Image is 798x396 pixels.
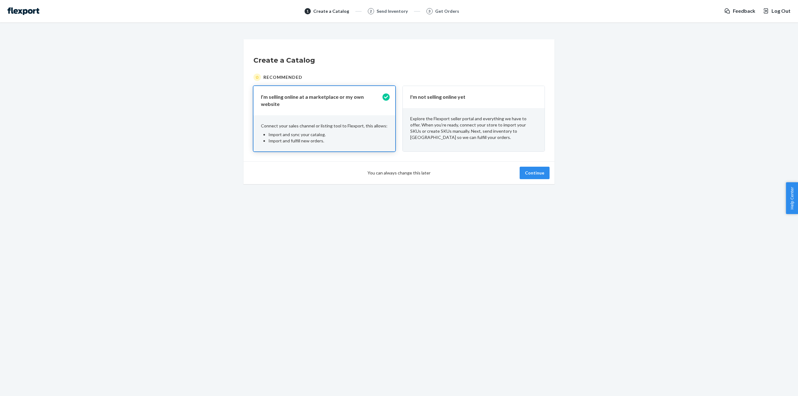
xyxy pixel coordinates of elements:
[261,93,380,108] p: I’m selling online at a marketplace or my own website
[368,170,430,176] span: You can always change this later
[268,132,326,137] span: Import and sync your catalog.
[313,8,349,14] div: Create a Catalog
[268,138,324,143] span: Import and fulfill new orders.
[306,8,309,14] span: 1
[733,7,755,15] span: Feedback
[724,7,755,15] a: Feedback
[377,8,408,14] div: Send Inventory
[786,182,798,214] button: Help Center
[7,7,39,15] img: Flexport logo
[253,86,395,151] button: I’m selling online at a marketplace or my own websiteConnect your sales channel or listing tool t...
[410,93,530,101] p: I'm not selling online yet
[261,123,388,129] p: Connect your sales channel or listing tool to Flexport, this allows:
[435,8,459,14] div: Get Orders
[763,7,791,15] button: Log Out
[428,8,430,14] span: 3
[772,7,791,15] span: Log Out
[403,86,545,151] button: I'm not selling online yetExplore the Flexport seller portal and everything we have to offer. Whe...
[263,74,302,80] span: Recommended
[520,167,550,179] button: Continue
[370,8,372,14] span: 2
[410,116,537,141] p: Explore the Flexport seller portal and everything we have to offer. When you’re ready, connect yo...
[253,55,545,65] h1: Create a Catalog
